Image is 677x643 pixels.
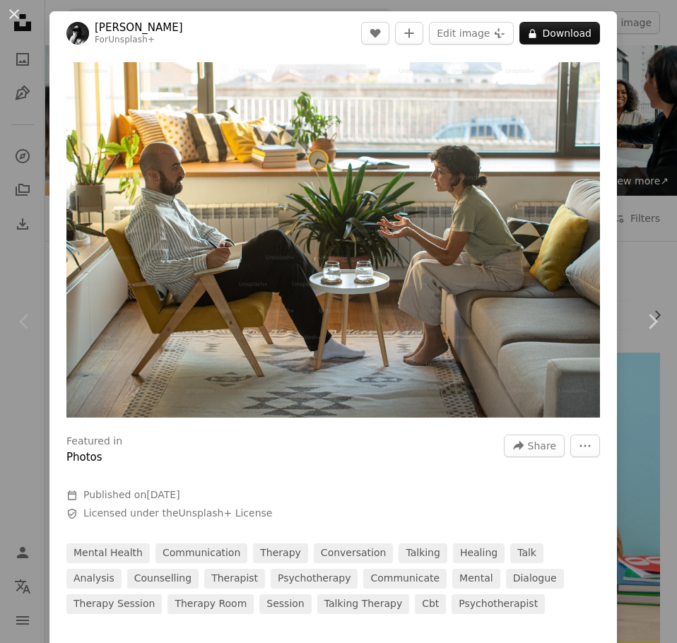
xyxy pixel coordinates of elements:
[66,22,89,45] img: Go to Hrant Khachatryan's profile
[363,569,447,589] a: communicate
[127,569,199,589] a: counselling
[167,594,254,614] a: therapy room
[429,22,514,45] button: Edit image
[83,507,272,521] span: Licensed under the
[628,254,677,389] a: Next
[155,543,247,563] a: communication
[259,594,311,614] a: session
[66,594,162,614] a: therapy session
[66,451,102,464] a: Photos
[271,569,358,589] a: psychotherapy
[95,20,183,35] a: [PERSON_NAME]
[452,569,500,589] a: mental
[314,543,394,563] a: conversation
[570,435,600,457] button: More Actions
[453,543,505,563] a: healing
[66,569,122,589] a: analysis
[66,543,150,563] a: mental health
[399,543,447,563] a: talking
[95,35,183,46] div: For
[179,507,273,519] a: Unsplash+ License
[66,435,122,449] h3: Featured in
[253,543,308,563] a: therapy
[108,35,155,45] a: Unsplash+
[66,62,600,418] button: Zoom in on this image
[415,594,446,614] a: cbt
[510,543,543,563] a: talk
[395,22,423,45] button: Add to Collection
[204,569,265,589] a: therapist
[66,62,600,418] img: a man and a woman sitting on a couch talking
[361,22,389,45] button: Like
[83,489,180,500] span: Published on
[528,435,556,456] span: Share
[146,489,179,500] time: October 4, 2022 at 7:29:55 AM EDT
[519,22,600,45] button: Download
[452,594,545,614] a: psychotherapist
[504,435,565,457] button: Share this image
[506,569,564,589] a: dialogue
[317,594,409,614] a: talking therapy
